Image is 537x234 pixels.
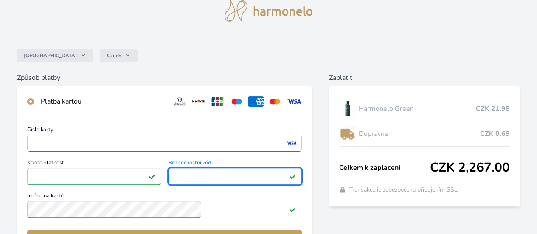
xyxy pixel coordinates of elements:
[210,96,225,107] img: jcb.svg
[107,52,121,59] span: Czech
[31,170,157,182] iframe: Iframe pro datum vypršení platnosti
[339,123,355,144] img: delivery-lo.png
[31,137,298,149] iframe: Iframe pro číslo karty
[100,49,138,62] button: Czech
[430,160,510,175] span: CZK 2,267.00
[267,96,283,107] img: mc.svg
[149,173,155,180] img: Platné pole
[41,96,165,107] div: Platba kartou
[229,96,245,107] img: maestro.svg
[17,73,312,83] h6: Způsob platby
[289,206,296,213] img: Platné pole
[289,173,296,180] img: Platné pole
[476,104,510,114] span: CZK 21.98
[191,96,206,107] img: discover.svg
[339,98,355,119] img: CLEAN_GREEN_se_stinem_x-lo.jpg
[248,96,264,107] img: amex.svg
[27,193,302,201] span: Jméno na kartě
[17,49,93,62] button: [GEOGRAPHIC_DATA]
[225,0,313,22] img: logo.svg
[168,160,302,168] span: Bezpečnostní kód
[349,186,458,194] span: Transakce je zabezpečena připojením SSL
[286,139,297,147] img: visa
[286,96,302,107] img: visa.svg
[24,52,77,59] span: [GEOGRAPHIC_DATA]
[359,104,476,114] span: Harmonelo Green
[27,201,201,218] input: Jméno na kartěPlatné pole
[172,96,188,107] img: diners.svg
[27,127,302,135] span: Číslo karty
[172,170,298,182] iframe: Iframe pro bezpečnostní kód
[339,163,430,173] span: Celkem k zaplacení
[359,129,480,139] span: Dopravné
[329,73,520,83] h6: Zaplatit
[27,160,161,168] span: Konec platnosti
[480,129,510,139] span: CZK 0.69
